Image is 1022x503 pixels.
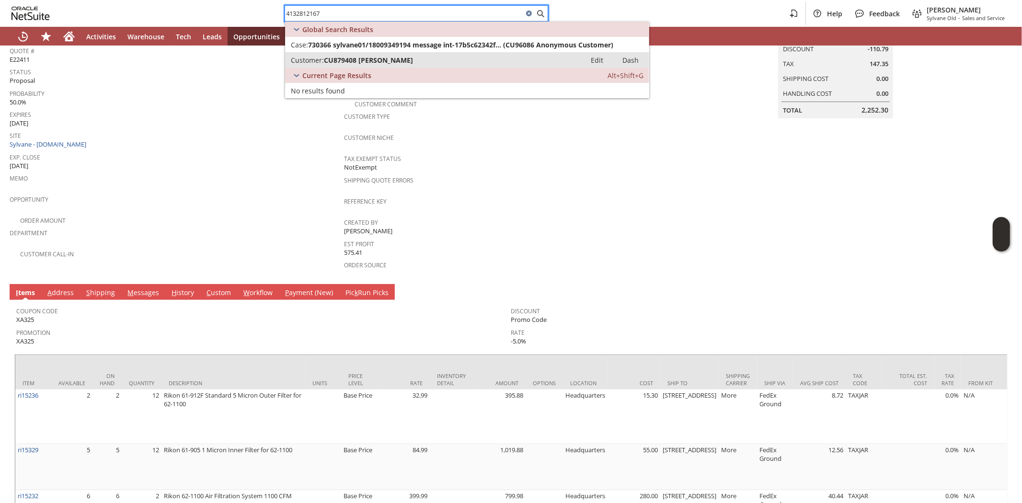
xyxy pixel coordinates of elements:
span: XA325 [16,315,34,324]
span: 2,252.30 [861,105,888,115]
span: W [243,288,250,297]
div: Amount [480,379,518,387]
a: Rate [511,329,525,337]
div: Available [58,379,85,387]
a: Activities [80,27,122,46]
div: Ship To [667,379,712,387]
svg: Recent Records [17,31,29,42]
td: Rikon 61-905 1 Micron Inner Filter for 62-1100 [161,444,305,490]
span: [DATE] [10,119,28,128]
a: Edit: [580,54,614,66]
span: No results found [291,86,345,95]
a: ri15329 [18,446,38,454]
span: NotExempt [344,163,377,172]
a: Total [783,106,802,114]
a: ri15236 [18,391,38,400]
div: Inventory Detail [437,372,466,387]
span: Activities [86,32,116,41]
td: 12.56 [793,444,846,490]
td: 84.99 [377,444,430,490]
a: Customer:CU879408 [PERSON_NAME]Edit: Dash: [285,52,649,68]
a: Workflow [241,288,275,298]
span: Leads [203,32,222,41]
td: 12 [122,389,161,444]
span: -110.79 [868,45,888,54]
span: E22411 [10,55,30,64]
div: Description [169,379,298,387]
div: Ship Via [764,379,786,387]
div: Rate [384,379,423,387]
a: Customer Comment [355,100,417,108]
td: 0.0% [934,389,961,444]
span: Warehouse [127,32,164,41]
a: History [169,288,196,298]
a: Case:730366 sylvane01/18009349194 message int-17b5c62342f... (CU96086 Anonymous Customer)Edit: [285,37,649,52]
td: 5 [92,444,122,490]
a: Shipping Cost [783,74,828,83]
td: 2 [92,389,122,444]
span: [PERSON_NAME] [344,227,392,236]
span: Customer: [291,56,324,65]
td: Headquarters [563,444,608,490]
svg: logo [11,7,50,20]
a: Order Amount [20,217,66,225]
svg: Shortcuts [40,31,52,42]
td: [STREET_ADDRESS] [660,444,719,490]
a: Tax Exempt Status [344,155,401,163]
div: Units [312,379,334,387]
span: H [172,288,176,297]
td: Headquarters [563,389,608,444]
td: 1,019.88 [473,444,526,490]
a: Customer Type [344,113,390,121]
span: 0.00 [876,89,888,98]
div: Total Est. Cost [889,372,927,387]
div: Options [533,379,556,387]
span: P [285,288,289,297]
a: Department [10,229,47,237]
svg: Search [535,8,546,19]
span: Opportunities [233,32,280,41]
span: C [207,288,211,297]
span: 730366 sylvane01/18009349194 message int-17b5c62342f... (CU96086 Anonymous Customer) [308,40,613,49]
td: 395.88 [473,389,526,444]
a: Memo [10,174,28,183]
a: Messages [125,288,161,298]
td: 2 [51,389,92,444]
td: 0.0% [934,444,961,490]
td: FedEx Ground [757,444,793,490]
a: Opportunities [228,27,286,46]
a: Tech [170,27,197,46]
iframe: Click here to launch Oracle Guided Learning Help Panel [993,217,1010,251]
div: On Hand [100,372,115,387]
div: Quantity [129,379,154,387]
td: 15.30 [608,389,660,444]
div: Cost [615,379,653,387]
span: Global Search Results [302,25,373,34]
td: N/A [961,389,1014,444]
a: Address [45,288,76,298]
div: Item [23,379,44,387]
a: Items [13,288,37,298]
td: TAXJAR [846,444,882,490]
a: Shipping Quote Errors [344,176,413,184]
div: Shortcuts [34,27,57,46]
span: S [86,288,90,297]
a: Tax [783,59,794,68]
div: Shipping Carrier [726,372,750,387]
a: Expires [10,111,31,119]
span: 147.35 [870,59,888,69]
span: Tech [176,32,191,41]
span: Alt+Shift+G [608,71,643,80]
a: Leads [197,27,228,46]
td: More [719,389,757,444]
span: XA325 [16,337,34,346]
td: [STREET_ADDRESS] [660,389,719,444]
a: Shipping [84,288,117,298]
span: Sylvane Old [927,14,956,22]
td: 12 [122,444,161,490]
td: 8.72 [793,389,846,444]
div: Location [570,379,600,387]
a: Opportunity [10,195,48,204]
span: Promo Code [511,315,547,324]
td: Base Price [341,444,377,490]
